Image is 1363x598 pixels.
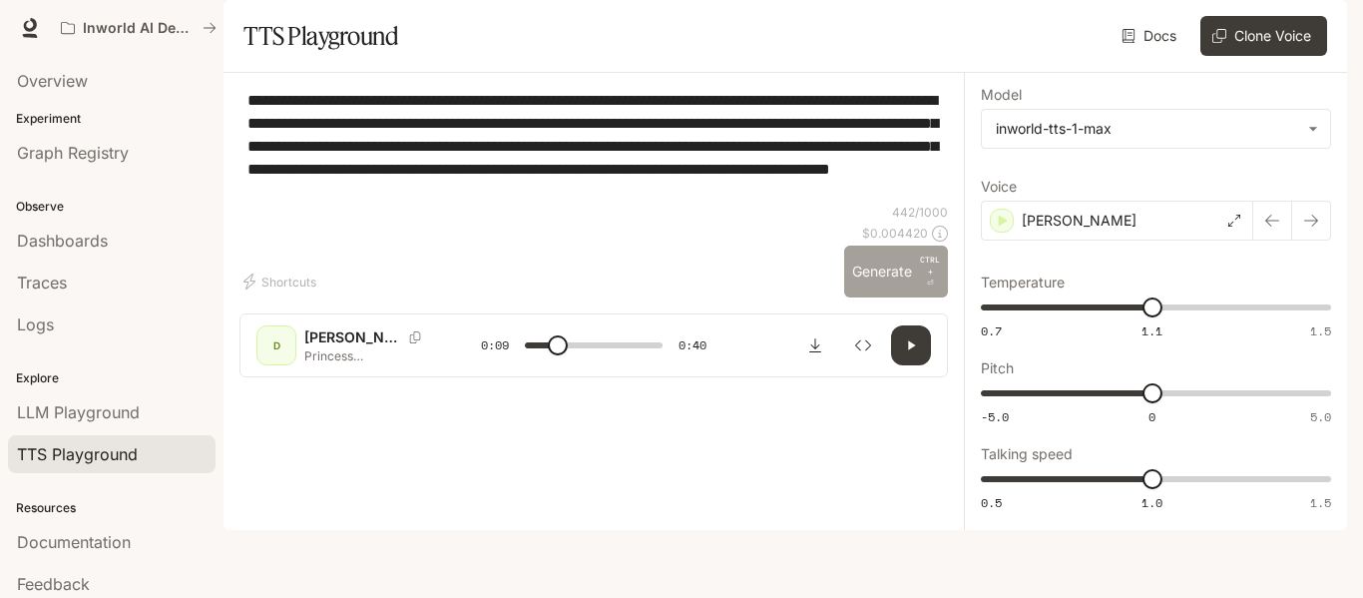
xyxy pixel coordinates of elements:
span: 0:09 [481,335,509,355]
span: 0 [1148,408,1155,425]
p: [PERSON_NAME] [1022,211,1136,231]
span: 0.5 [981,494,1002,511]
p: Pitch [981,361,1014,375]
p: CTRL + [920,254,940,278]
p: ⏎ [920,254,940,290]
button: Copy Voice ID [401,331,429,343]
span: 1.0 [1141,494,1162,511]
div: inworld-tts-1-max [982,110,1330,148]
p: Talking speed [981,447,1073,461]
h1: TTS Playground [243,16,398,56]
span: 0.7 [981,322,1002,339]
span: 5.0 [1310,408,1331,425]
p: $ 0.004420 [862,225,928,242]
button: Clone Voice [1200,16,1327,56]
a: Docs [1118,16,1184,56]
div: inworld-tts-1-max [996,119,1298,139]
p: 442 / 1000 [892,204,948,221]
p: [PERSON_NAME] [304,327,401,347]
span: 1.5 [1310,322,1331,339]
p: Inworld AI Demos [83,20,195,37]
button: Download audio [795,325,835,365]
span: 1.5 [1310,494,1331,511]
span: 1.1 [1141,322,1162,339]
button: Inspect [843,325,883,365]
button: All workspaces [52,8,226,48]
span: -5.0 [981,408,1009,425]
p: Temperature [981,276,1065,290]
button: GenerateCTRL +⏎ [844,246,948,298]
p: Model [981,88,1022,102]
div: D [260,329,292,361]
button: Shortcuts [239,266,324,298]
span: 0:40 [679,335,706,355]
p: Voice [981,180,1017,194]
p: Princess [PERSON_NAME] and the Spanish Flu: A Royal Family's Battle Against the Global Pandemic (... [304,347,433,364]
